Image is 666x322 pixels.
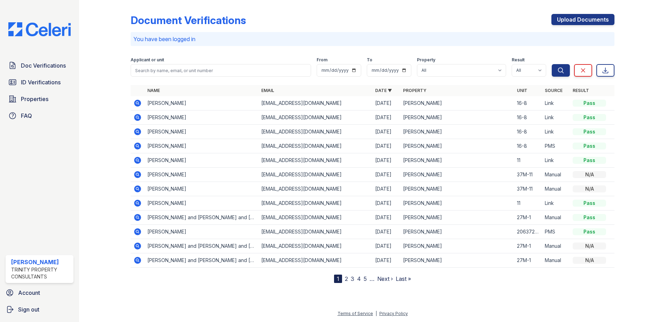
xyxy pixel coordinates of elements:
[637,294,659,315] iframe: chat widget
[514,168,542,182] td: 37M-11
[6,92,73,106] a: Properties
[512,57,525,63] label: Result
[258,253,372,268] td: [EMAIL_ADDRESS][DOMAIN_NAME]
[145,153,258,168] td: [PERSON_NAME]
[145,182,258,196] td: [PERSON_NAME]
[542,139,570,153] td: PMS
[3,286,76,300] a: Account
[573,257,606,264] div: N/A
[400,168,514,182] td: [PERSON_NAME]
[145,210,258,225] td: [PERSON_NAME] and [PERSON_NAME] and [PERSON_NAME]
[403,88,426,93] a: Property
[258,168,372,182] td: [EMAIL_ADDRESS][DOMAIN_NAME]
[400,153,514,168] td: [PERSON_NAME]
[258,225,372,239] td: [EMAIL_ADDRESS][DOMAIN_NAME]
[514,239,542,253] td: 27M-1
[351,275,354,282] a: 3
[258,125,372,139] td: [EMAIL_ADDRESS][DOMAIN_NAME]
[514,225,542,239] td: 20637229
[3,22,76,36] img: CE_Logo_Blue-a8612792a0a2168367f1c8372b55b34899dd931a85d93a1a3d3e32e68fde9ad4.png
[372,210,400,225] td: [DATE]
[372,239,400,253] td: [DATE]
[372,225,400,239] td: [DATE]
[21,61,66,70] span: Doc Verifications
[364,275,367,282] a: 5
[3,302,76,316] a: Sign out
[258,110,372,125] td: [EMAIL_ADDRESS][DOMAIN_NAME]
[542,210,570,225] td: Manual
[372,253,400,268] td: [DATE]
[258,196,372,210] td: [EMAIL_ADDRESS][DOMAIN_NAME]
[542,125,570,139] td: Link
[573,200,606,207] div: Pass
[338,311,373,316] a: Terms of Service
[145,168,258,182] td: [PERSON_NAME]
[375,311,377,316] div: |
[11,266,71,280] div: Trinity Property Consultants
[21,78,61,86] span: ID Verifications
[573,128,606,135] div: Pass
[573,157,606,164] div: Pass
[514,153,542,168] td: 11
[21,95,48,103] span: Properties
[21,112,32,120] span: FAQ
[417,57,435,63] label: Property
[147,88,160,93] a: Name
[400,225,514,239] td: [PERSON_NAME]
[514,125,542,139] td: 16-8
[542,196,570,210] td: Link
[145,96,258,110] td: [PERSON_NAME]
[372,110,400,125] td: [DATE]
[372,125,400,139] td: [DATE]
[18,305,39,314] span: Sign out
[258,239,372,253] td: [EMAIL_ADDRESS][DOMAIN_NAME]
[258,139,372,153] td: [EMAIL_ADDRESS][DOMAIN_NAME]
[6,109,73,123] a: FAQ
[372,153,400,168] td: [DATE]
[573,185,606,192] div: N/A
[396,275,411,282] a: Last »
[375,88,392,93] a: Date ▼
[372,182,400,196] td: [DATE]
[400,239,514,253] td: [PERSON_NAME]
[372,139,400,153] td: [DATE]
[514,182,542,196] td: 37M-11
[334,275,342,283] div: 1
[400,182,514,196] td: [PERSON_NAME]
[6,75,73,89] a: ID Verifications
[542,253,570,268] td: Manual
[514,96,542,110] td: 16-8
[372,96,400,110] td: [DATE]
[542,239,570,253] td: Manual
[400,125,514,139] td: [PERSON_NAME]
[145,225,258,239] td: [PERSON_NAME]
[131,64,311,77] input: Search by name, email, or unit number
[400,110,514,125] td: [PERSON_NAME]
[517,88,527,93] a: Unit
[400,196,514,210] td: [PERSON_NAME]
[145,196,258,210] td: [PERSON_NAME]
[145,110,258,125] td: [PERSON_NAME]
[542,168,570,182] td: Manual
[258,210,372,225] td: [EMAIL_ADDRESS][DOMAIN_NAME]
[573,143,606,149] div: Pass
[258,182,372,196] td: [EMAIL_ADDRESS][DOMAIN_NAME]
[367,57,372,63] label: To
[145,139,258,153] td: [PERSON_NAME]
[357,275,361,282] a: 4
[258,96,372,110] td: [EMAIL_ADDRESS][DOMAIN_NAME]
[145,125,258,139] td: [PERSON_NAME]
[573,100,606,107] div: Pass
[545,88,563,93] a: Source
[372,196,400,210] td: [DATE]
[542,96,570,110] td: Link
[514,253,542,268] td: 27M-1
[145,239,258,253] td: [PERSON_NAME] and [PERSON_NAME] and [PERSON_NAME]
[573,228,606,235] div: Pass
[6,59,73,72] a: Doc Verifications
[514,139,542,153] td: 16-8
[131,14,246,26] div: Document Verifications
[573,243,606,250] div: N/A
[400,253,514,268] td: [PERSON_NAME]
